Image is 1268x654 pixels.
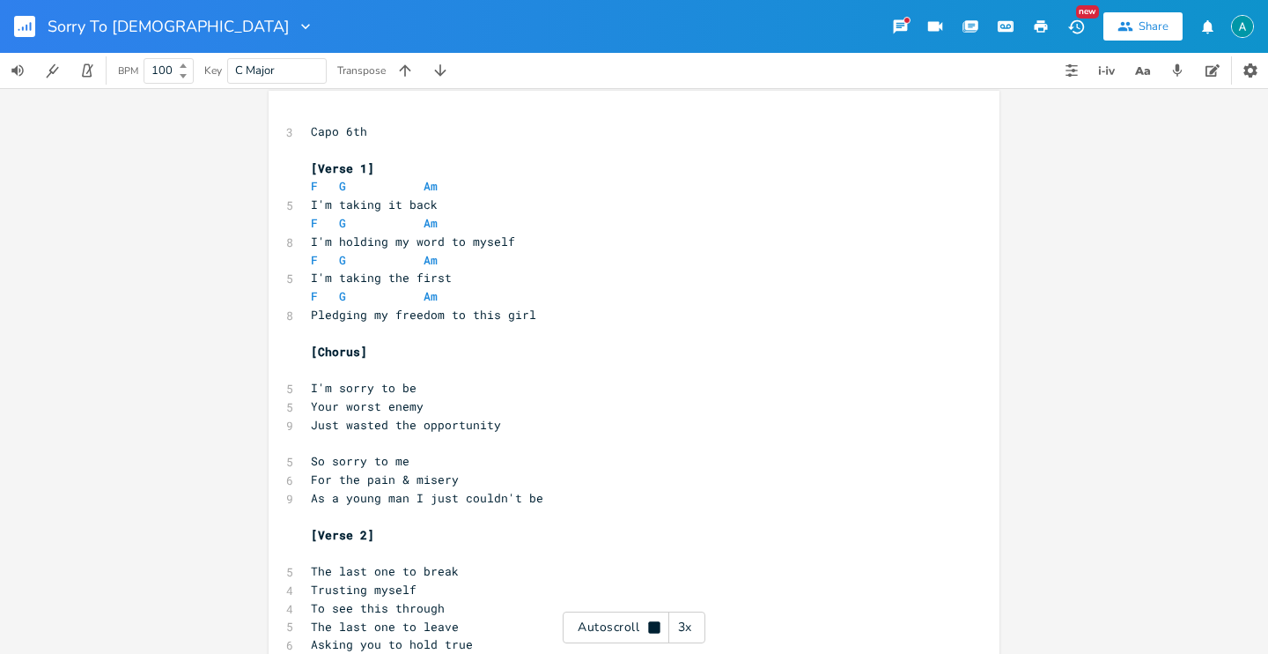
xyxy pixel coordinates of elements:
span: G [339,178,346,194]
span: Am [424,215,438,231]
span: C Major [235,63,275,78]
span: So sorry to me [311,453,409,469]
span: F [311,215,318,231]
span: Trusting myself [311,582,417,598]
span: Just wasted the opportunity [311,417,501,433]
span: Capo 6th [311,123,367,139]
span: Asking you to hold true [311,636,473,652]
span: G [339,215,346,231]
span: As a young man I just couldn't be [311,490,543,506]
div: Key [204,65,222,76]
span: Am [424,288,438,304]
span: [Chorus] [311,344,367,360]
span: [Verse 2] [311,527,374,543]
span: Sorry To [DEMOGRAPHIC_DATA] [48,19,290,34]
span: To see this through [311,600,445,616]
span: The last one to leave [311,619,459,635]
button: New [1058,11,1094,42]
span: The last one to break [311,563,459,579]
div: BPM [118,66,138,76]
span: G [339,252,346,268]
span: Your worst enemy [311,398,424,414]
span: I'm taking the first [311,270,452,286]
span: I'm taking it back [311,197,438,212]
span: Am [424,178,438,194]
span: For the pain & misery [311,472,459,487]
div: Autoscroll [563,612,705,643]
span: Pledging my freedom to this girl [311,307,536,323]
span: I'm holding my word to myself [311,234,515,249]
span: [Verse 1] [311,160,374,176]
span: Am [424,252,438,268]
div: Share [1139,19,1168,34]
div: Transpose [337,65,386,76]
span: F [311,178,318,194]
button: Share [1103,12,1183,41]
span: I'm sorry to be [311,380,417,396]
div: 3x [669,612,701,643]
span: F [311,252,318,268]
div: New [1076,5,1099,19]
span: G [339,288,346,304]
span: F [311,288,318,304]
img: Alex [1231,15,1254,38]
